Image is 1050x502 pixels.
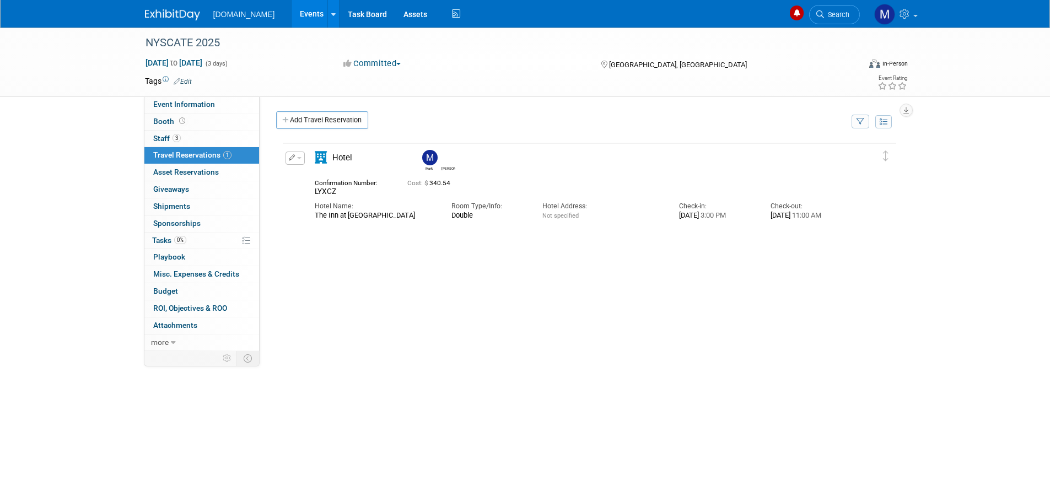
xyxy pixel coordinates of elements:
div: The Inn at [GEOGRAPHIC_DATA] [315,211,435,220]
span: Giveaways [153,185,189,193]
div: Double [451,211,526,220]
td: Personalize Event Tab Strip [218,351,237,365]
a: Misc. Expenses & Credits [144,266,259,283]
span: Cost: $ [407,179,429,187]
span: Event Information [153,100,215,109]
a: Edit [174,78,192,85]
span: ROI, Objectives & ROO [153,304,227,312]
a: Search [809,5,860,24]
i: Click and drag to move item [883,150,889,161]
span: Not specified [542,212,579,219]
span: Asset Reservations [153,168,219,176]
td: Tags [145,75,192,87]
span: 1 [223,151,231,159]
a: Travel Reservations1 [144,147,259,164]
a: ROI, Objectives & ROO [144,300,259,317]
span: Booth not reserved yet [177,117,187,125]
a: Budget [144,283,259,300]
span: [DATE] [DATE] [145,58,203,68]
td: Toggle Event Tabs [236,351,259,365]
div: Event Format [795,57,908,74]
div: Room Type/Info: [451,202,526,211]
span: 3:00 PM [699,211,726,219]
a: Giveaways [144,181,259,198]
div: Stephen Bart [439,150,458,171]
a: Staff3 [144,131,259,147]
i: Filter by Traveler [857,118,864,126]
a: Attachments [144,317,259,334]
span: LYXCZ [315,187,336,196]
span: Search [824,10,849,19]
span: Sponsorships [153,219,201,228]
span: Staff [153,134,181,143]
img: Format-Inperson.png [869,59,880,68]
div: Hotel Name: [315,202,435,211]
a: more [144,334,259,351]
div: NYSCATE 2025 [142,33,843,53]
a: Tasks0% [144,233,259,249]
span: (3 days) [204,60,228,67]
div: Check-in: [679,202,753,211]
img: Mark Menzella [874,4,895,25]
a: Add Travel Reservation [276,111,368,129]
span: more [151,338,169,347]
div: Confirmation Number: [315,176,391,187]
div: Mark Menzella [419,150,439,171]
span: Budget [153,287,178,295]
div: In-Person [882,60,908,68]
span: Shipments [153,202,190,210]
span: [DOMAIN_NAME] [213,10,275,19]
span: 3 [173,134,181,142]
button: Committed [340,58,405,69]
a: Event Information [144,96,259,113]
span: Playbook [153,252,185,261]
span: [GEOGRAPHIC_DATA], [GEOGRAPHIC_DATA] [609,61,747,69]
a: Playbook [144,249,259,266]
span: Travel Reservations [153,150,231,159]
div: Mark Menzella [422,165,436,171]
span: Hotel [332,153,352,163]
div: Hotel Address: [542,202,663,211]
span: Tasks [152,236,186,245]
div: Event Rating [877,75,907,81]
div: Check-out: [771,202,845,211]
span: 0% [174,236,186,244]
img: Stephen Bart [441,150,457,165]
div: Stephen Bart [441,165,455,171]
span: 11:00 AM [790,211,821,219]
img: Mark Menzella [422,150,438,165]
div: [DATE] [771,211,845,220]
a: Asset Reservations [144,164,259,181]
i: Hotel [315,152,327,164]
span: to [169,58,179,67]
a: Sponsorships [144,215,259,232]
span: Attachments [153,321,197,330]
span: Misc. Expenses & Credits [153,269,239,278]
span: 340.54 [407,179,455,187]
a: Booth [144,114,259,130]
span: Booth [153,117,187,126]
img: ExhibitDay [145,9,200,20]
a: Shipments [144,198,259,215]
div: [DATE] [679,211,753,220]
